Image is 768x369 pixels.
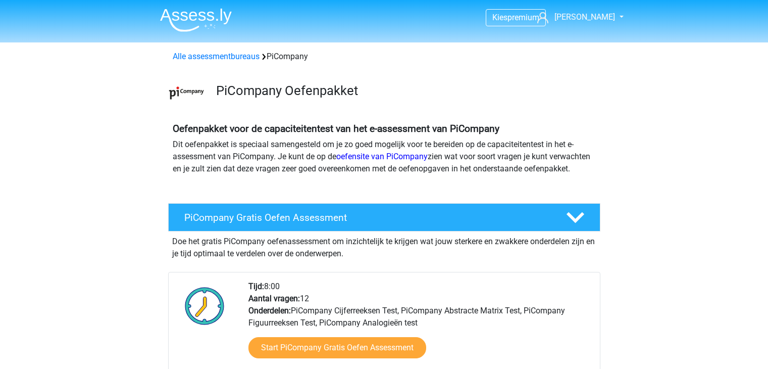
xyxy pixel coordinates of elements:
span: [PERSON_NAME] [554,12,615,22]
b: Oefenpakket voor de capaciteitentest van het e-assessment van PiCompany [173,123,499,134]
h4: PiCompany Gratis Oefen Assessment [184,212,550,223]
h3: PiCompany Oefenpakket [216,83,592,99]
p: Dit oefenpakket is speciaal samengesteld om je zo goed mogelijk voor te bereiden op de capaciteit... [173,139,596,175]
img: Klok [179,281,230,331]
b: Tijd: [248,282,264,291]
span: premium [507,13,539,22]
a: Alle assessmentbureaus [173,52,260,61]
img: picompany.png [169,75,204,111]
a: oefensite van PiCompany [336,152,428,161]
div: PiCompany [169,51,600,63]
div: Doe het gratis PiCompany oefenassessment om inzichtelijk te krijgen wat jouw sterkere en zwakkere... [168,232,600,260]
a: Start PiCompany Gratis Oefen Assessment [248,337,426,358]
b: Onderdelen: [248,306,291,315]
a: Kiespremium [486,11,545,24]
a: [PERSON_NAME] [533,11,616,23]
span: Kies [492,13,507,22]
b: Aantal vragen: [248,294,300,303]
img: Assessly [160,8,232,32]
a: PiCompany Gratis Oefen Assessment [164,203,604,232]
